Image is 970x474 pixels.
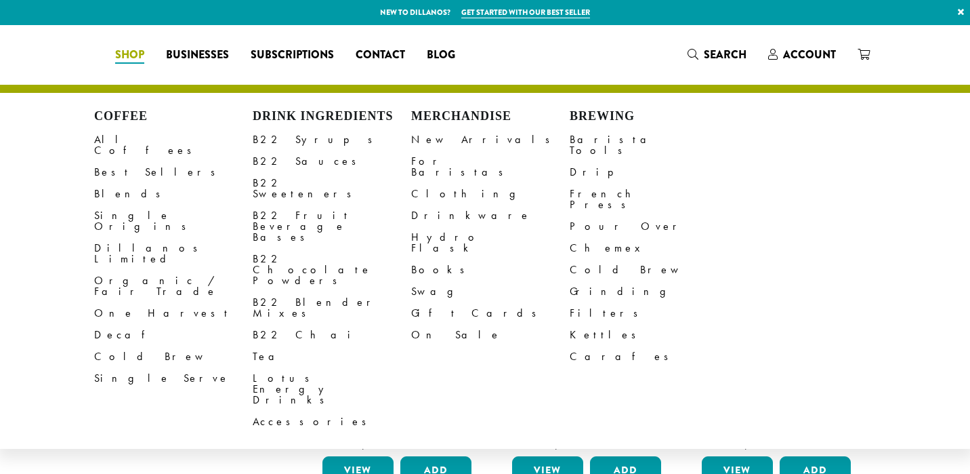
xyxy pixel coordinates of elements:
h4: Merchandise [411,109,570,124]
a: Cold Brew [94,346,253,368]
a: Gift Cards [411,302,570,324]
a: Swag [411,281,570,302]
span: Shop [115,47,144,64]
a: Hydro Flask [411,226,570,259]
a: Single Serve [94,368,253,389]
a: Best Sellers [94,161,253,183]
a: B22 Sauces [253,151,411,172]
a: Drip [570,161,728,183]
a: Books [411,259,570,281]
a: Grinding [570,281,728,302]
span: Account [783,47,836,62]
a: Drinkware [411,205,570,226]
h4: Drink Ingredients [253,109,411,124]
a: All Coffees [94,129,253,161]
a: Cold Brew [570,259,728,281]
span: Blog [427,47,455,64]
a: Carafes [570,346,728,368]
a: B22 Fruit Beverage Bases [253,205,411,248]
a: B22 Sweeteners [253,172,411,205]
a: Kettles [570,324,728,346]
a: Decaf [94,324,253,346]
span: Subscriptions [251,47,334,64]
a: Accessories [253,411,411,433]
a: Bodum Electric Milk Frother $30.00 [319,236,475,451]
a: B22 Chocolate Powders [253,248,411,292]
a: Pour Over [570,216,728,237]
a: One Harvest [94,302,253,324]
a: Search [677,43,757,66]
a: B22 Syrups [253,129,411,151]
a: Tea [253,346,411,368]
a: Shop [104,44,155,66]
a: Lotus Energy Drinks [253,368,411,411]
h4: Coffee [94,109,253,124]
a: Barista Tools [570,129,728,161]
h4: Brewing [570,109,728,124]
a: Clothing [411,183,570,205]
a: Bodum Electric Water Kettle $25.00 [509,236,665,451]
a: Chemex [570,237,728,259]
a: New Arrivals [411,129,570,151]
a: B22 Blender Mixes [253,292,411,324]
a: Bodum Handheld Milk Frother $10.00 [698,236,854,451]
span: Contact [356,47,405,64]
a: Filters [570,302,728,324]
a: Blends [94,183,253,205]
a: On Sale [411,324,570,346]
a: Organic / Fair Trade [94,270,253,302]
span: Businesses [166,47,229,64]
a: Dillanos Limited [94,237,253,270]
a: For Baristas [411,151,570,183]
span: Search [704,47,746,62]
a: French Press [570,183,728,216]
a: B22 Chai [253,324,411,346]
a: Single Origins [94,205,253,237]
a: Get started with our best seller [461,7,590,18]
